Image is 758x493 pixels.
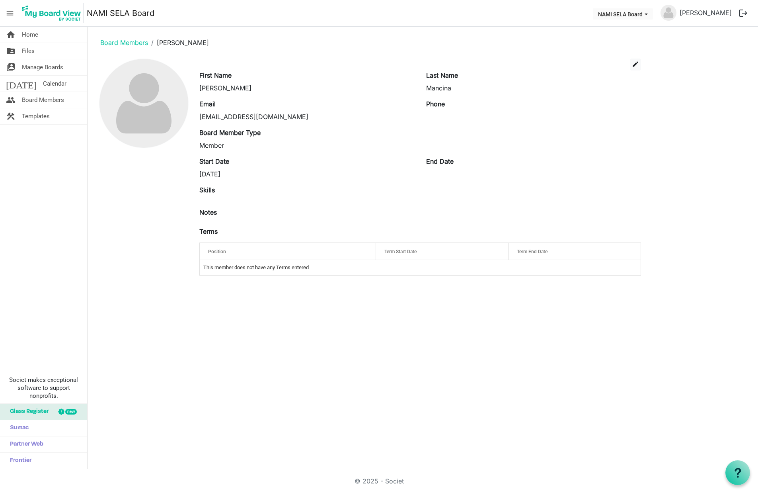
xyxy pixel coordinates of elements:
div: new [65,409,77,415]
span: Calendar [43,76,66,92]
a: [PERSON_NAME] [676,5,735,21]
span: edit [632,61,639,68]
a: NAMI SELA Board [87,5,154,21]
div: Mancina [426,83,641,93]
span: home [6,27,16,43]
span: Position [208,249,226,254]
button: NAMI SELA Board dropdownbutton [593,8,653,20]
img: no-profile-picture.svg [661,5,676,21]
a: Board Members [100,39,148,47]
label: Start Date [199,157,229,166]
span: people [6,92,16,108]
span: Files [22,43,35,59]
div: Member [199,141,414,150]
span: Societ makes exceptional software to support nonprofits. [4,376,84,400]
div: [DATE] [199,169,414,179]
label: Email [199,99,216,109]
label: Terms [199,227,218,236]
label: Notes [199,207,217,217]
span: Frontier [6,453,31,469]
span: Board Members [22,92,64,108]
label: Phone [426,99,445,109]
label: First Name [199,70,232,80]
img: My Board View Logo [19,3,84,23]
span: folder_shared [6,43,16,59]
span: Templates [22,108,50,124]
span: Sumac [6,420,29,436]
span: Partner Web [6,436,43,452]
div: [PERSON_NAME] [199,83,414,93]
span: Manage Boards [22,59,63,75]
button: edit [630,59,641,70]
span: Term End Date [517,249,548,254]
span: switch_account [6,59,16,75]
label: End Date [426,157,454,166]
li: [PERSON_NAME] [148,38,209,47]
span: Glass Register [6,404,49,420]
td: This member does not have any Terms entered [200,260,641,275]
span: [DATE] [6,76,37,92]
a: My Board View Logo [19,3,87,23]
span: Home [22,27,38,43]
label: Last Name [426,70,458,80]
button: logout [735,5,752,22]
a: © 2025 - Societ [355,477,404,485]
div: [EMAIL_ADDRESS][DOMAIN_NAME] [199,112,414,121]
label: Skills [199,185,215,195]
label: Board Member Type [199,128,261,137]
span: construction [6,108,16,124]
img: no-profile-picture.svg [99,59,188,148]
span: Term Start Date [384,249,417,254]
span: menu [2,6,18,21]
